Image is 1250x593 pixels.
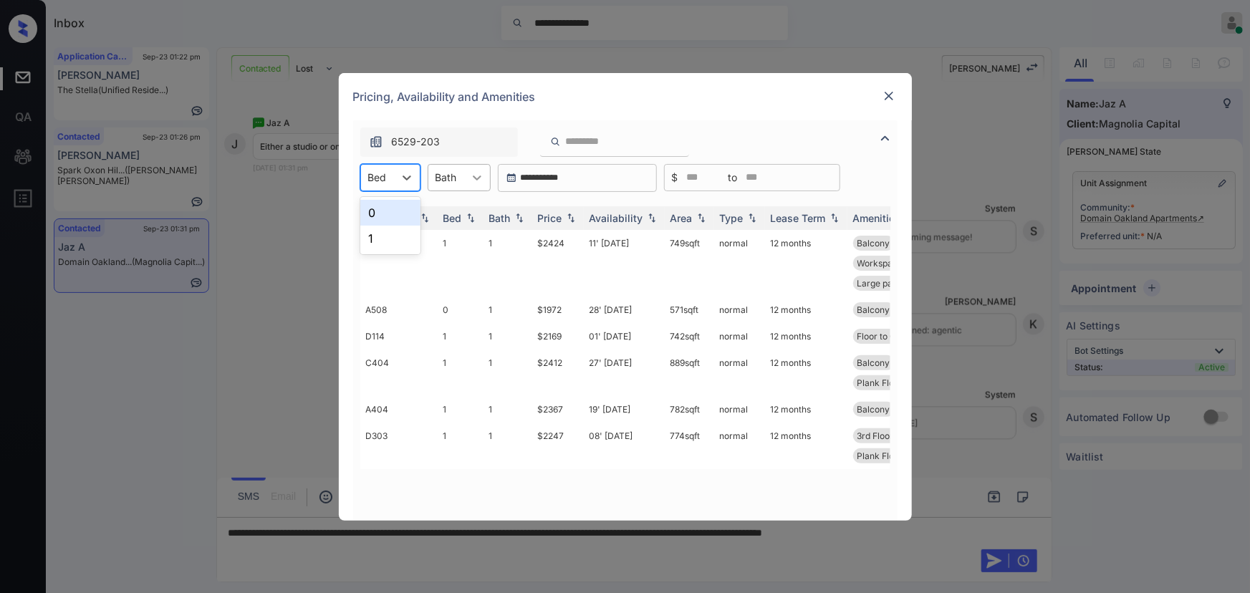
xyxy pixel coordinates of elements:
td: 19' [DATE] [584,396,665,423]
div: Amenities [853,212,901,224]
td: 1 [484,423,532,469]
td: 1 [438,396,484,423]
div: Pricing, Availability and Amenities [339,73,912,120]
span: Balcony [857,357,890,368]
div: 0 [360,200,420,226]
td: $2367 [532,396,584,423]
div: Lease Term [771,212,826,224]
img: sorting [418,213,432,223]
div: Area [670,212,693,224]
div: Price [538,212,562,224]
td: C404 [360,349,438,396]
div: 1 [360,226,420,251]
img: icon-zuma [877,130,894,147]
td: normal [714,296,765,323]
td: 27' [DATE] [584,349,665,396]
td: 12 months [765,423,847,469]
td: 12 months [765,396,847,423]
td: normal [714,423,765,469]
td: $2169 [532,323,584,349]
img: icon-zuma [550,135,561,148]
span: Floor to Ceilin... [857,331,920,342]
td: 08' [DATE] [584,423,665,469]
span: Balcony [857,404,890,415]
td: D303 [360,423,438,469]
td: 28' [DATE] [584,296,665,323]
td: $2412 [532,349,584,396]
td: normal [714,349,765,396]
td: D114 [360,323,438,349]
td: 774 sqft [665,423,714,469]
td: 12 months [765,230,847,296]
td: A404 [360,396,438,423]
td: 889 sqft [665,349,714,396]
div: Type [720,212,744,224]
span: 3rd Floor [857,430,894,441]
td: 782 sqft [665,396,714,423]
td: 1 [484,323,532,349]
span: Large patio/bal... [857,278,925,289]
div: Bed [443,212,462,224]
span: Plank Flooring [857,450,915,461]
td: 1 [438,423,484,469]
td: 1 [438,230,484,296]
td: 1 [484,296,532,323]
img: sorting [745,213,759,223]
td: normal [714,323,765,349]
td: D614 [360,230,438,296]
td: 12 months [765,323,847,349]
img: close [882,89,896,103]
span: Balcony [857,238,890,249]
td: $1972 [532,296,584,323]
td: 571 sqft [665,296,714,323]
td: 0 [438,296,484,323]
img: sorting [512,213,527,223]
img: sorting [827,213,842,223]
span: 6529-203 [392,134,441,150]
td: 12 months [765,349,847,396]
td: $2424 [532,230,584,296]
div: Bath [489,212,511,224]
img: sorting [564,213,578,223]
td: 749 sqft [665,230,714,296]
img: sorting [463,213,478,223]
span: to [729,170,738,185]
span: Balcony [857,304,890,315]
img: icon-zuma [369,135,383,149]
td: 1 [484,396,532,423]
td: 1 [438,349,484,396]
img: sorting [645,213,659,223]
td: 1 [484,349,532,396]
td: $2247 [532,423,584,469]
td: 1 [484,230,532,296]
td: 12 months [765,296,847,323]
span: $ [672,170,678,185]
td: normal [714,396,765,423]
td: 11' [DATE] [584,230,665,296]
img: sorting [694,213,708,223]
span: Plank Flooring [857,377,915,388]
div: Availability [590,212,643,224]
td: A508 [360,296,438,323]
td: 742 sqft [665,323,714,349]
td: 01' [DATE] [584,323,665,349]
td: normal [714,230,765,296]
td: 1 [438,323,484,349]
span: Workspace [857,258,903,269]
